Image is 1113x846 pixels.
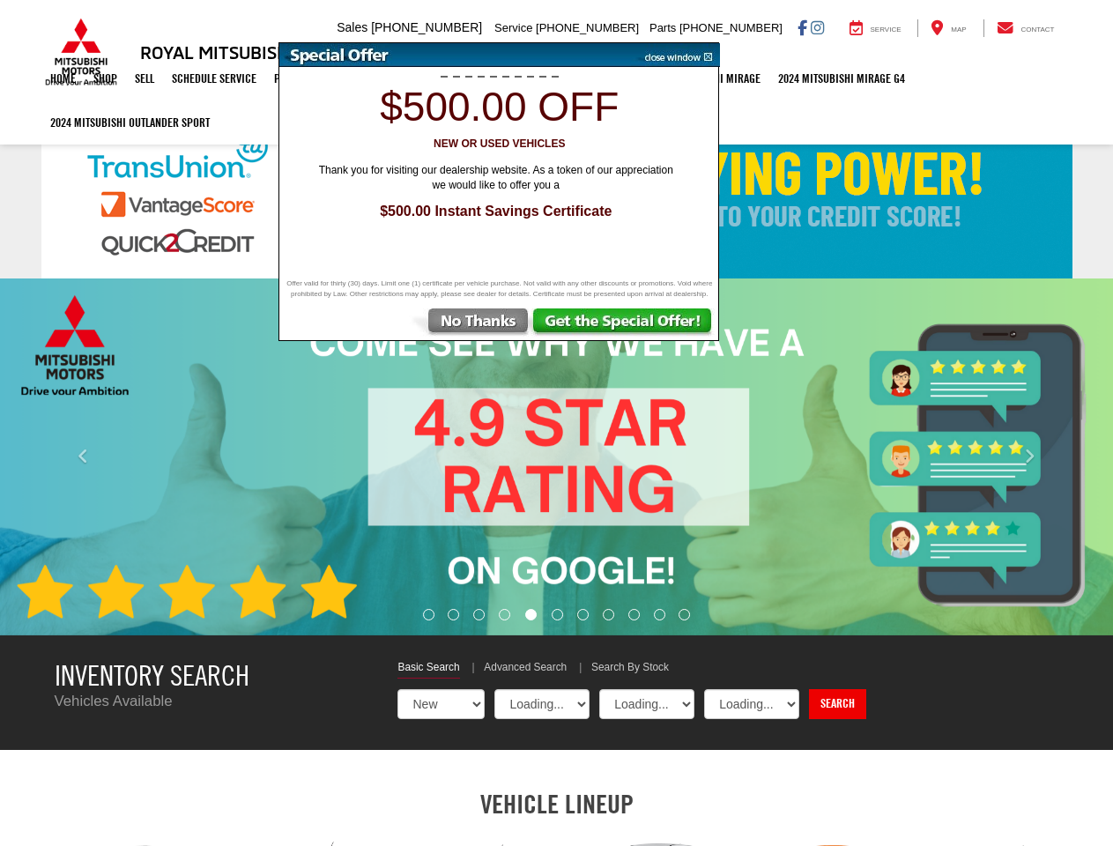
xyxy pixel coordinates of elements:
[41,100,219,145] a: 2024 Mitsubishi Outlander SPORT
[836,19,915,37] a: Service
[628,609,640,620] li: Go to slide number 9.
[679,21,783,34] span: [PHONE_NUMBER]
[289,138,710,150] h3: New or Used Vehicles
[41,56,85,100] a: Home
[494,21,532,34] span: Service
[163,56,265,100] a: Schedule Service: Opens in a new tab
[1020,26,1054,33] span: Contact
[55,660,372,691] h3: Inventory Search
[41,18,121,86] img: Mitsubishi
[811,20,824,34] a: Instagram: Click to visit our Instagram page
[649,21,676,34] span: Parts
[525,609,537,620] li: Go to slide number 5.
[917,19,979,37] a: Map
[951,26,966,33] span: Map
[654,609,665,620] li: Go to slide number 10.
[371,20,482,34] span: [PHONE_NUMBER]
[769,56,914,100] a: 2024 Mitsubishi Mirage G4
[140,42,294,62] h3: Royal Mitsubishi
[265,56,310,100] a: Parts: Opens in a new tab
[397,689,485,719] select: Choose Vehicle Condition from the dropdown
[704,689,799,719] select: Choose Model from the dropdown
[41,790,1072,819] h2: VEHICLE LINEUP
[531,308,718,340] img: Get the Special Offer
[871,26,902,33] span: Service
[448,609,459,620] li: Go to slide number 2.
[577,609,589,620] li: Go to slide number 7.
[536,21,639,34] span: [PHONE_NUMBER]
[494,689,590,719] select: Choose Year from the dropdown
[337,20,367,34] span: Sales
[809,689,866,719] a: Search
[85,56,126,100] a: Shop
[983,19,1068,37] a: Contact
[279,43,632,67] img: Special Offer
[484,660,567,678] a: Advanced Search
[603,609,614,620] li: Go to slide number 8.
[289,85,710,130] h1: $500.00 off
[409,308,531,340] img: No Thanks, Continue to Website
[552,609,563,620] li: Go to slide number 6.
[798,20,807,34] a: Facebook: Click to visit our Facebook page
[591,660,669,678] a: Search By Stock
[397,660,459,679] a: Basic Search
[679,609,690,620] li: Go to slide number 11.
[946,314,1113,600] button: Click to view next picture.
[599,689,694,719] select: Choose Make from the dropdown
[423,609,434,620] li: Go to slide number 1.
[298,202,694,222] span: $500.00 Instant Savings Certificate
[307,163,686,193] span: Thank you for visiting our dealership website. As a token of our appreciation we would like to of...
[284,278,716,300] span: Offer valid for thirty (30) days. Limit one (1) certificate per vehicle purchase. Not valid with ...
[55,691,372,712] p: Vehicles Available
[473,609,485,620] li: Go to slide number 3.
[41,102,1072,278] img: Check Your Buying Power
[499,609,510,620] li: Go to slide number 4.
[631,43,720,67] img: close window
[126,56,163,100] a: Sell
